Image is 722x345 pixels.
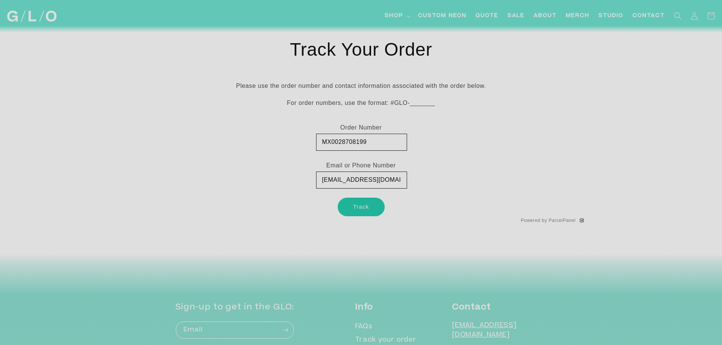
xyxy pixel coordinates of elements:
div: Please use the order number and contact information associated with the order below. [138,73,584,122]
a: Custom Neon [413,8,471,25]
span: SALE [507,12,525,20]
a: Contact [628,8,669,25]
a: Merch [561,8,594,25]
span: Quote [476,12,498,20]
span: About [534,12,557,20]
img: GLO Studio [7,11,56,22]
a: Quote [471,8,503,25]
h2: Sign-up to get in the GLO: [175,301,294,314]
a: About [529,8,561,25]
p: [EMAIL_ADDRESS][DOMAIN_NAME] [452,321,547,340]
a: GLO Studio [5,8,60,25]
summary: Search [669,8,686,24]
span: Custom Neon [418,12,467,20]
img: channelwill [579,218,584,223]
strong: Contact [452,303,490,312]
strong: Info [355,303,373,312]
span: Order Number [340,124,382,131]
span: Contact [633,12,665,20]
span: Email or Phone Number [326,162,396,169]
button: Track [338,198,384,216]
span: Studio [598,12,623,20]
span: Merch [566,12,589,20]
summary: Shop [380,8,413,25]
span: Shop [385,12,403,20]
p: For order numbers, use the format: #GLO-_______ [138,98,584,109]
a: Powered by ParcelPanel [521,217,576,223]
img: line [577,219,578,222]
a: SALE [503,8,529,25]
iframe: Chat Widget [586,239,722,345]
a: FAQs [355,322,373,334]
button: Subscribe [277,321,294,339]
a: Studio [594,8,628,25]
input: Email [176,322,294,339]
h1: Track Your Order [138,38,584,61]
